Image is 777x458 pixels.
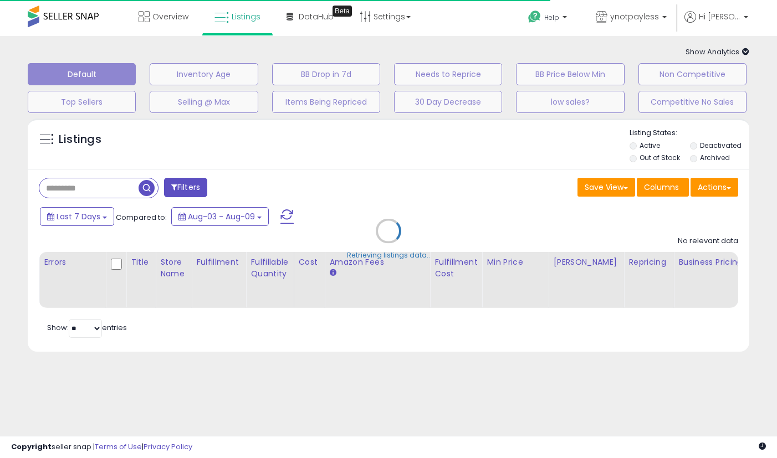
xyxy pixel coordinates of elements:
[28,63,136,85] button: Default
[152,11,188,22] span: Overview
[150,91,258,113] button: Selling @ Max
[272,91,380,113] button: Items Being Repriced
[686,47,749,57] span: Show Analytics
[333,6,352,17] div: Tooltip anchor
[28,91,136,113] button: Top Sellers
[144,441,192,452] a: Privacy Policy
[516,91,624,113] button: low sales?
[684,11,748,36] a: Hi [PERSON_NAME]
[347,250,430,260] div: Retrieving listings data..
[150,63,258,85] button: Inventory Age
[528,10,541,24] i: Get Help
[699,11,740,22] span: Hi [PERSON_NAME]
[544,13,559,22] span: Help
[516,63,624,85] button: BB Price Below Min
[299,11,334,22] span: DataHub
[232,11,260,22] span: Listings
[610,11,659,22] span: ynotpayless
[519,2,578,36] a: Help
[11,442,192,452] div: seller snap | |
[638,63,747,85] button: Non Competitive
[394,91,502,113] button: 30 Day Decrease
[394,63,502,85] button: Needs to Reprice
[95,441,142,452] a: Terms of Use
[272,63,380,85] button: BB Drop in 7d
[638,91,747,113] button: Competitive No Sales
[11,441,52,452] strong: Copyright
